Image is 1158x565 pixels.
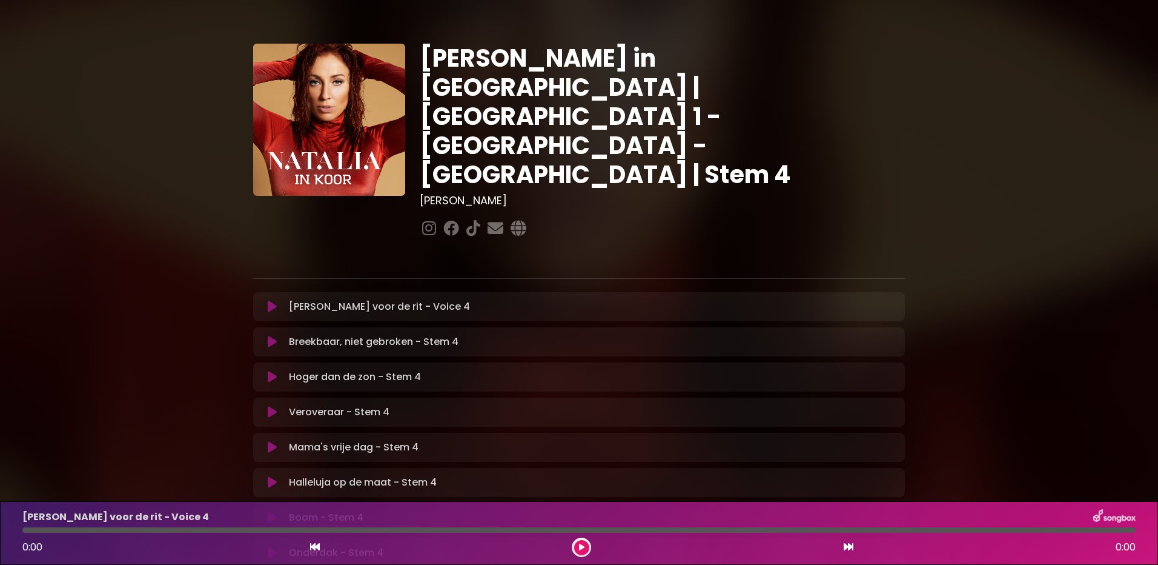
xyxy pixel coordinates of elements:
img: YTVS25JmS9CLUqXqkEhs [253,44,405,196]
font: Halleluja op de maat - Stem 4 [289,475,437,490]
font: Breekbaar, niet gebroken - Stem 4 [289,335,458,349]
span: 0:00 [22,540,42,554]
font: Veroveraar - Stem 4 [289,405,389,420]
span: 0:00 [1116,540,1136,555]
h3: [PERSON_NAME] [420,194,905,207]
img: songbox-logo-white.png [1093,509,1136,525]
font: Mama's vrije dag - Stem 4 [289,440,419,455]
h1: [PERSON_NAME] in [GEOGRAPHIC_DATA] | [GEOGRAPHIC_DATA] 1 - [GEOGRAPHIC_DATA] - [GEOGRAPHIC_DATA] ... [420,44,905,189]
p: [PERSON_NAME] voor de rit - Voice 4 [22,510,209,524]
font: Hoger dan de zon - Stem 4 [289,370,421,384]
font: [PERSON_NAME] voor de rit - Voice 4 [289,299,470,314]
